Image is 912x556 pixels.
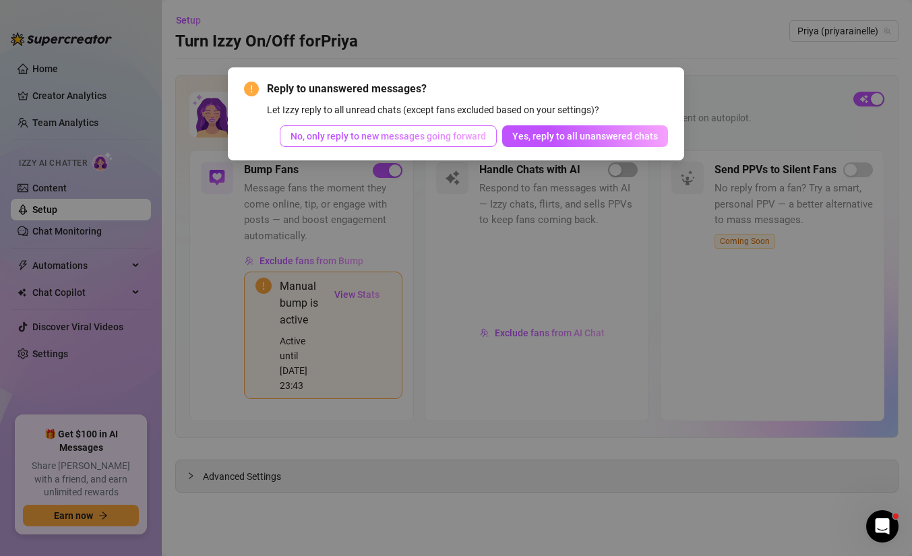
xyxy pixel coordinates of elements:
span: exclamation-circle [244,82,259,96]
button: Yes, reply to all unanswered chats [502,125,668,147]
iframe: Intercom live chat [866,510,899,543]
span: Yes, reply to all unanswered chats [512,131,658,142]
span: No, only reply to new messages going forward [291,131,486,142]
div: Let Izzy reply to all unread chats (except fans excluded based on your settings)? [267,102,668,117]
button: No, only reply to new messages going forward [280,125,497,147]
span: Reply to unanswered messages? [267,81,668,97]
